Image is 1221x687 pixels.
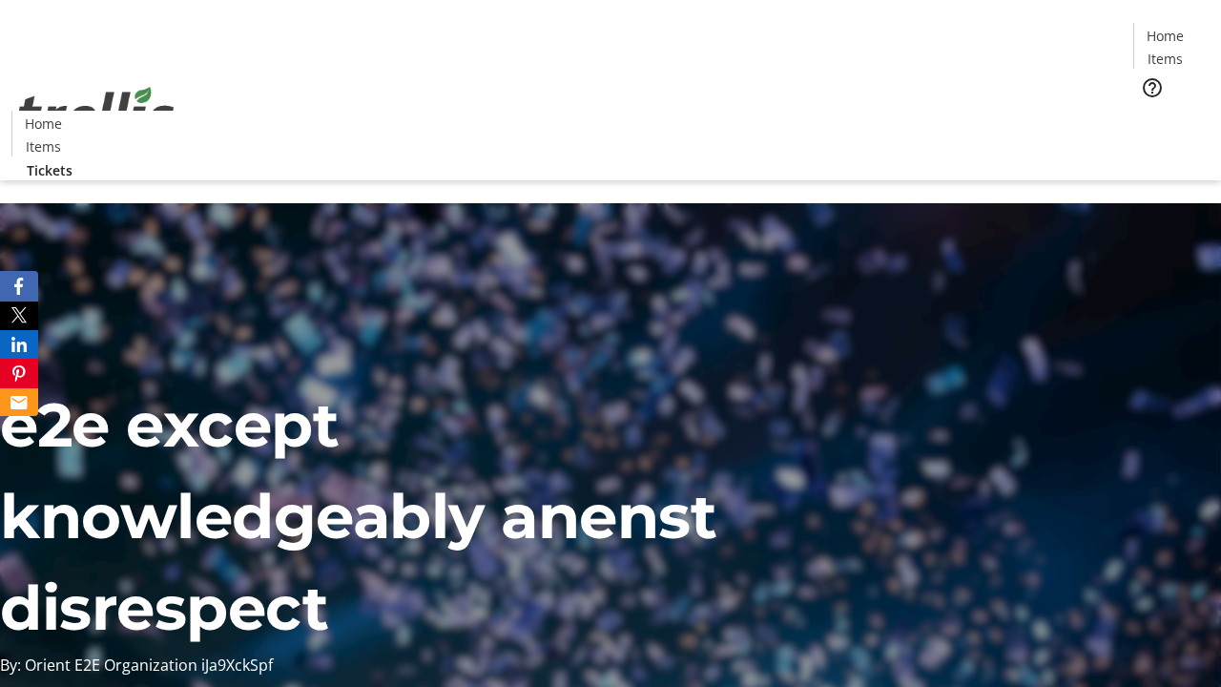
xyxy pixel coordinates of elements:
[1134,26,1195,46] a: Home
[12,114,73,134] a: Home
[1147,26,1184,46] span: Home
[11,66,181,161] img: Orient E2E Organization iJa9XckSpf's Logo
[12,136,73,156] a: Items
[26,136,61,156] span: Items
[1133,111,1210,131] a: Tickets
[1133,69,1171,107] button: Help
[25,114,62,134] span: Home
[1134,49,1195,69] a: Items
[27,160,72,180] span: Tickets
[1149,111,1194,131] span: Tickets
[1148,49,1183,69] span: Items
[11,160,88,180] a: Tickets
